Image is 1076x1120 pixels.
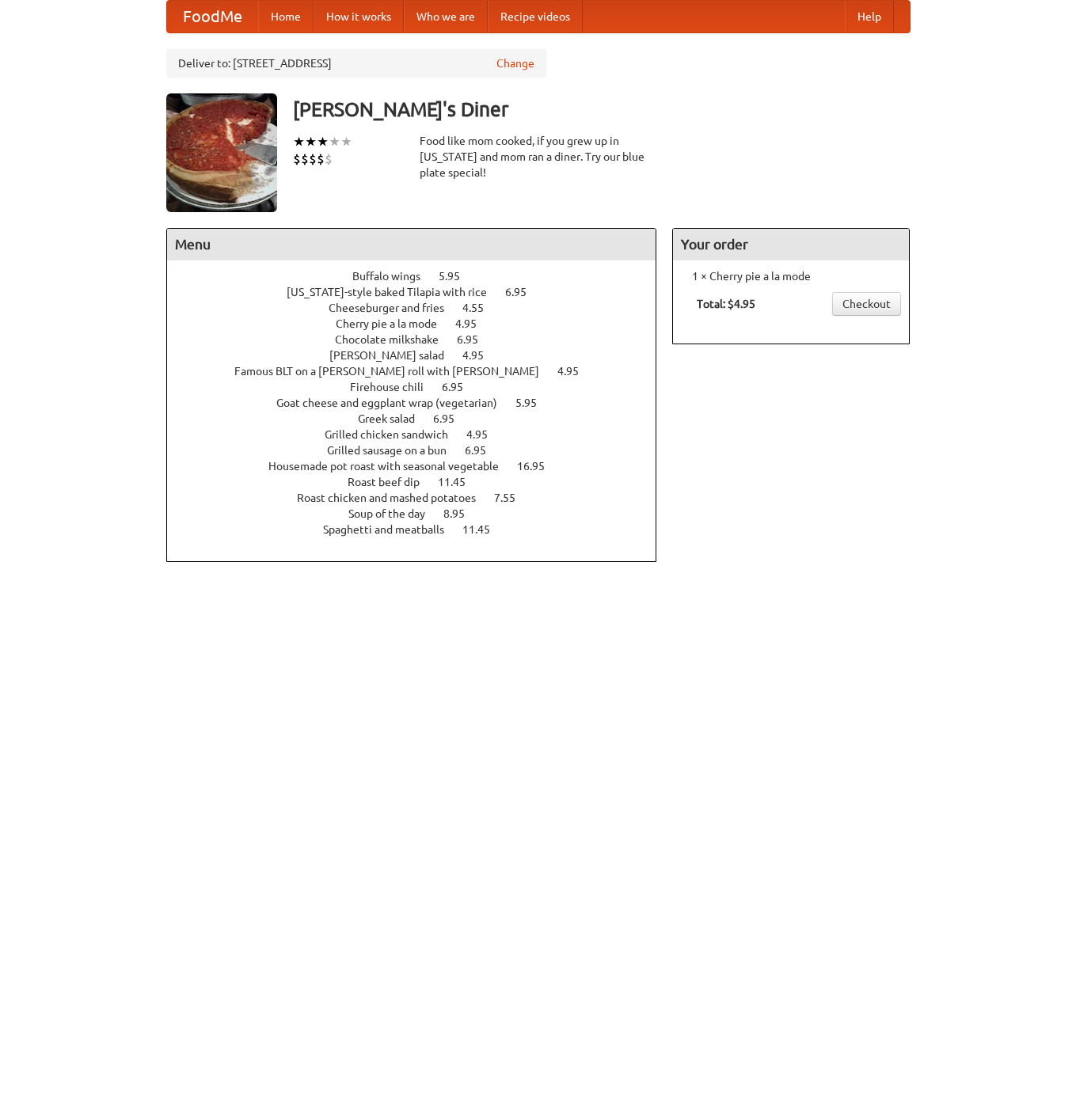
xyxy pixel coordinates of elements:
[234,365,608,378] a: Famous BLT on a [PERSON_NAME] roll with [PERSON_NAME] 4.95
[348,476,495,488] a: Roast beef dip 11.45
[439,270,476,283] span: 5.95
[325,428,464,441] span: Grilled chicken sandwich
[845,1,894,32] a: Help
[293,150,301,168] li: $
[358,412,431,425] span: Greek salad
[832,292,901,316] a: Checkout
[329,349,513,362] a: [PERSON_NAME] salad 4.95
[462,523,506,536] span: 11.45
[340,133,352,150] li: ★
[297,492,545,504] a: Roast chicken and mashed potatoes 7.55
[268,460,515,473] span: Housemade pot roast with seasonal vegetable
[681,268,901,284] li: 1 × Cherry pie a la mode
[327,444,462,457] span: Grilled sausage on a bun
[466,428,504,441] span: 4.95
[462,302,500,314] span: 4.55
[697,298,755,310] b: Total: $4.95
[276,397,513,409] span: Goat cheese and eggplant wrap (vegetarian)
[433,412,470,425] span: 6.95
[309,150,317,168] li: $
[496,55,534,71] a: Change
[166,93,277,212] img: angular.jpg
[348,476,435,488] span: Roast beef dip
[323,523,519,536] a: Spaghetti and meatballs 11.45
[557,365,595,378] span: 4.95
[234,365,555,378] span: Famous BLT on a [PERSON_NAME] roll with [PERSON_NAME]
[317,150,325,168] li: $
[336,317,506,330] a: Cherry pie a la mode 4.95
[325,428,517,441] a: Grilled chicken sandwich 4.95
[268,460,574,473] a: Housemade pot roast with seasonal vegetable 16.95
[348,507,494,520] a: Soup of the day 8.95
[455,317,492,330] span: 4.95
[358,412,484,425] a: Greek salad 6.95
[404,1,488,32] a: Who we are
[438,476,481,488] span: 11.45
[258,1,314,32] a: Home
[352,270,436,283] span: Buffalo wings
[327,444,515,457] a: Grilled sausage on a bun 6.95
[317,133,329,150] li: ★
[329,302,460,314] span: Cheeseburger and fries
[517,460,561,473] span: 16.95
[462,349,500,362] span: 4.95
[166,49,546,78] div: Deliver to: [STREET_ADDRESS]
[515,397,553,409] span: 5.95
[329,133,340,150] li: ★
[488,1,583,32] a: Recipe videos
[443,507,481,520] span: 8.95
[314,1,404,32] a: How it works
[329,349,460,362] span: [PERSON_NAME] salad
[505,286,542,298] span: 6.95
[305,133,317,150] li: ★
[673,229,909,260] h4: Your order
[336,317,453,330] span: Cherry pie a la mode
[420,133,657,180] div: Food like mom cooked, if you grew up in [US_STATE] and mom ran a diner. Try our blue plate special!
[325,150,333,168] li: $
[335,333,454,346] span: Chocolate milkshake
[335,333,508,346] a: Chocolate milkshake 6.95
[457,333,494,346] span: 6.95
[494,492,531,504] span: 7.55
[167,229,656,260] h4: Menu
[297,492,492,504] span: Roast chicken and mashed potatoes
[350,381,492,393] a: Firehouse chili 6.95
[167,1,258,32] a: FoodMe
[287,286,503,298] span: [US_STATE]-style baked Tilapia with rice
[442,381,479,393] span: 6.95
[348,507,441,520] span: Soup of the day
[293,93,911,125] h3: [PERSON_NAME]'s Diner
[352,270,489,283] a: Buffalo wings 5.95
[287,286,556,298] a: [US_STATE]-style baked Tilapia with rice 6.95
[350,381,439,393] span: Firehouse chili
[301,150,309,168] li: $
[293,133,305,150] li: ★
[465,444,502,457] span: 6.95
[323,523,460,536] span: Spaghetti and meatballs
[276,397,566,409] a: Goat cheese and eggplant wrap (vegetarian) 5.95
[329,302,513,314] a: Cheeseburger and fries 4.55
